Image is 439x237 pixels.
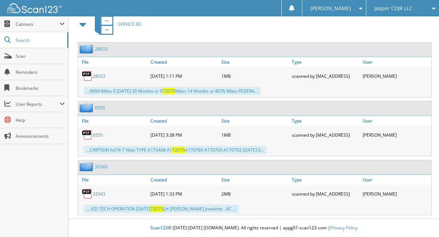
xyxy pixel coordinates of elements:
[361,128,431,142] div: [PERSON_NAME]
[172,147,185,153] span: 72075
[361,57,431,67] a: User
[16,117,65,123] span: Help
[149,69,219,83] div: [DATE] 1:11 PM
[150,206,163,212] span: 72075
[16,53,65,59] span: Scan
[150,225,168,231] span: Scan123
[78,175,149,185] a: File
[361,69,431,83] div: [PERSON_NAME]
[80,44,95,53] img: folder2.png
[290,57,361,67] a: Type
[219,186,290,201] div: 2MB
[149,186,219,201] div: [DATE] 1:33 PM
[80,162,95,171] img: folder2.png
[330,225,358,231] a: Privacy Policy
[374,6,412,11] span: Jasper CDJR LLC
[149,128,219,142] div: [DATE] 3:38 PM
[290,116,361,126] a: Type
[93,73,105,79] a: 28033
[95,164,108,170] a: 33343
[149,57,219,67] a: Created
[149,116,219,126] a: Created
[162,88,175,94] span: 72075
[69,219,439,237] div: © [DATE]-[DATE] [DOMAIN_NAME]. All rights reserved | appg01-scan123-com |
[219,116,290,126] a: Size
[219,57,290,67] a: Size
[90,10,141,39] a: SERVICE RO
[95,105,105,111] a: 6555
[84,87,261,95] div: ...9999 Miles 0 [DATE] 39 Months or 9 Miles 14 Months or 8076 Miles FEDERA...
[16,69,65,75] span: Reminders
[310,6,351,11] span: [PERSON_NAME]
[82,71,93,81] img: PDF.png
[290,175,361,185] a: Type
[361,116,431,126] a: User
[16,101,60,107] span: User Reports
[16,21,60,27] span: Cabinets
[16,85,65,91] span: Bookmarks
[84,205,239,213] div: ... iED TECH OPERATION [DATE] LH [PERSON_NAME] Jnowlrhe . AC ...
[7,3,62,13] img: scan123-logo-white.svg
[219,175,290,185] a: Size
[82,188,93,199] img: PDF.png
[361,175,431,185] a: User
[84,146,267,154] div: ...CRIPTION fo)74-7 Nile) TYPE A173408 A1 A170766 A170703 A170702 [DATE] 0...
[78,116,149,126] a: File
[118,21,141,27] span: SERVICE RO
[16,133,65,139] span: Announcements
[290,186,361,201] div: scanned by [MAC_ADDRESS]
[219,69,290,83] div: 1MB
[80,103,95,112] img: folder2.png
[403,202,439,237] iframe: Chat Widget
[95,46,108,52] a: 28033
[361,186,431,201] div: [PERSON_NAME]
[78,57,149,67] a: File
[149,175,219,185] a: Created
[93,132,103,138] a: 6555
[290,69,361,83] div: scanned by [MAC_ADDRESS]
[82,129,93,140] img: PDF.png
[219,128,290,142] div: 1MB
[93,191,105,197] a: 33343
[290,128,361,142] div: scanned by [MAC_ADDRESS]
[16,37,64,43] span: Search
